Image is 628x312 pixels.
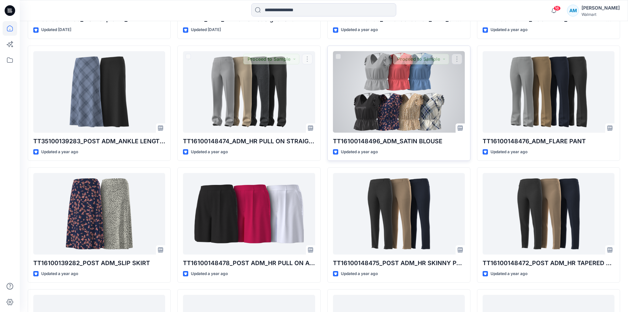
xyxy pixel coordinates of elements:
a: TT16100139282_POST ADM_SLIP SKIRT [33,173,165,255]
div: AM [567,5,579,17]
a: TT16100148478_POST ADM_HR PULL ON A-LINE BERMUDA SHORT [183,173,315,255]
a: TT16100148474_ADM_HR PULL ON STRAIGHT PANT [183,51,315,133]
p: TT16100148476_ADM_FLARE PANT [483,137,614,146]
p: TT16100148475_POST ADM_HR SKINNY PANT [333,259,465,268]
p: Updated [DATE] [191,26,221,33]
span: 16 [553,6,561,11]
a: TT16100148476_ADM_FLARE PANT [483,51,614,133]
a: TT16100148472_POST ADM_HR TAPERED PANT [483,173,614,255]
p: Updated a year ago [341,26,378,33]
p: Updated [DATE] [41,26,71,33]
p: Updated a year ago [491,26,527,33]
p: TT35100139283_POST ADM_ANKLE LENGTH SLIP SKIRT [33,137,165,146]
a: TT16100148496_ADM_SATIN BLOUSE [333,51,465,133]
div: [PERSON_NAME] [582,4,620,12]
p: TT16100148474_ADM_HR PULL ON STRAIGHT PANT [183,137,315,146]
div: Walmart [582,12,620,17]
p: TT16100148472_POST ADM_HR TAPERED PANT [483,259,614,268]
p: Updated a year ago [491,149,527,156]
p: Updated a year ago [191,270,228,277]
a: TT35100139283_POST ADM_ANKLE LENGTH SLIP SKIRT [33,51,165,133]
p: TT16100148496_ADM_SATIN BLOUSE [333,137,465,146]
p: Updated a year ago [41,149,78,156]
p: TT16100139282_POST ADM_SLIP SKIRT [33,259,165,268]
p: Updated a year ago [341,270,378,277]
a: TT16100148475_POST ADM_HR SKINNY PANT [333,173,465,255]
p: Updated a year ago [491,270,527,277]
p: Updated a year ago [341,149,378,156]
p: Updated a year ago [191,149,228,156]
p: Updated a year ago [41,270,78,277]
p: TT16100148478_POST ADM_HR PULL ON A-LINE BERMUDA SHORT [183,259,315,268]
